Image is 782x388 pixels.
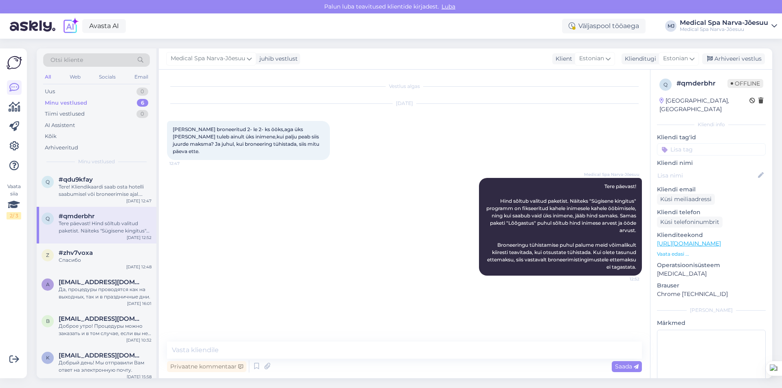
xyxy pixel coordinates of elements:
[657,143,766,156] input: Lisa tag
[562,19,646,33] div: Väljaspool tööaega
[657,231,766,239] p: Klienditeekond
[126,337,152,343] div: [DATE] 10:32
[133,72,150,82] div: Email
[46,281,50,287] span: a
[173,126,321,154] span: [PERSON_NAME] broneeritud 2- le 2- ks ööks,aga üks [PERSON_NAME] tuleb ainult üks inimene,kui pal...
[171,54,245,63] span: Medical Spa Narva-Jõesuu
[46,252,49,258] span: z
[97,72,117,82] div: Socials
[59,278,143,286] span: ala62@mail.ee
[59,183,152,198] div: Tere! Kliendikaardi saab osta hotelli saabumisel või broneerimise ajal. Samuti saame kliendikaard...
[657,270,766,278] p: [MEDICAL_DATA]
[167,100,642,107] div: [DATE]
[659,96,749,114] div: [GEOGRAPHIC_DATA], [GEOGRAPHIC_DATA]
[657,261,766,270] p: Operatsioonisüsteem
[59,213,94,220] span: #qmderbhr
[68,72,82,82] div: Web
[45,144,78,152] div: Arhiveeritud
[136,110,148,118] div: 0
[46,355,50,361] span: k
[78,158,115,165] span: Minu vestlused
[127,300,152,307] div: [DATE] 16:01
[7,55,22,70] img: Askly Logo
[680,20,768,26] div: Medical Spa Narva-Jõesuu
[127,235,152,241] div: [DATE] 12:52
[7,183,21,219] div: Vaata siia
[584,171,639,178] span: Medical Spa Narva-Jõesuu
[59,256,152,264] div: Спасибо
[59,352,143,359] span: kolk71@mail.ru
[680,26,768,33] div: Medical Spa Narva-Jõesuu
[702,53,765,64] div: Arhiveeri vestlus
[609,276,639,282] span: 12:52
[59,286,152,300] div: Да, процедуры проводятся как на выходных, так и в праздничные дни.
[126,264,152,270] div: [DATE] 12:48
[59,359,152,374] div: Добрый день! Мы отправили Вам ответ на электронную почту.
[59,249,93,256] span: #zhv7voxa
[169,160,200,167] span: 12:47
[59,220,152,235] div: Tere päevast! Hind sõltub valitud paketist. Näiteks "Sügisene kingitus" programm on fikseeritud k...
[663,81,668,88] span: q
[657,133,766,142] p: Kliendi tag'id
[657,319,766,327] p: Märkmed
[46,318,50,324] span: b
[256,55,298,63] div: juhib vestlust
[126,198,152,204] div: [DATE] 12:47
[579,54,604,63] span: Estonian
[665,20,677,32] div: MJ
[45,110,85,118] div: Tiimi vestlused
[680,20,777,33] a: Medical Spa Narva-JõesuuMedical Spa Narva-Jõesuu
[657,217,723,228] div: Küsi telefoninumbrit
[82,19,126,33] a: Avasta AI
[657,208,766,217] p: Kliendi telefon
[622,55,656,63] div: Klienditugi
[657,194,715,205] div: Küsi meiliaadressi
[7,212,21,219] div: 2 / 3
[657,281,766,290] p: Brauser
[657,250,766,258] p: Vaata edasi ...
[677,79,727,88] div: # qmderbhr
[657,121,766,128] div: Kliendi info
[552,55,572,63] div: Klient
[727,79,763,88] span: Offline
[45,99,87,107] div: Minu vestlused
[657,159,766,167] p: Kliendi nimi
[43,72,53,82] div: All
[663,54,688,63] span: Estonian
[657,307,766,314] div: [PERSON_NAME]
[46,179,50,185] span: q
[615,363,639,370] span: Saada
[136,88,148,96] div: 0
[167,83,642,90] div: Vestlus algas
[45,132,57,140] div: Kõik
[657,185,766,194] p: Kliendi email
[127,374,152,380] div: [DATE] 15:58
[51,56,83,64] span: Otsi kliente
[59,176,93,183] span: #qdu9kfay
[657,171,756,180] input: Lisa nimi
[59,315,143,322] span: brigitta5@list.ru
[167,361,246,372] div: Privaatne kommentaar
[657,290,766,298] p: Chrome [TECHNICAL_ID]
[62,18,79,35] img: explore-ai
[45,121,75,129] div: AI Assistent
[137,99,148,107] div: 6
[45,88,55,96] div: Uus
[59,322,152,337] div: Доброе утро! Процедуры можно заказать и в том случае, если вы не проживаете в нашем медицинском с...
[657,240,721,247] a: [URL][DOMAIN_NAME]
[46,215,50,221] span: q
[439,3,458,10] span: Luba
